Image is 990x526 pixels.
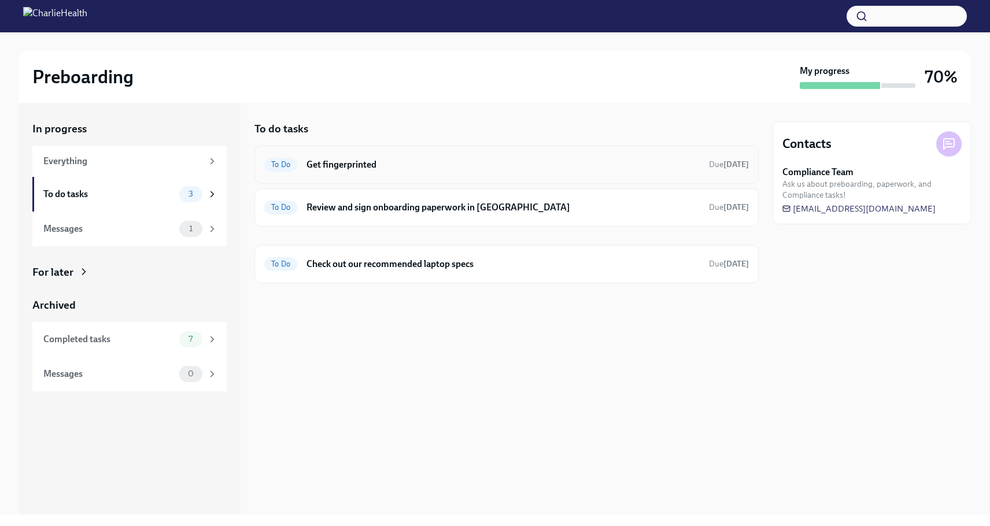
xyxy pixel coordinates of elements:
span: To Do [264,160,297,169]
strong: Compliance Team [782,166,854,179]
span: 3 [182,190,200,198]
span: 7 [182,335,200,343]
a: Archived [32,298,227,313]
strong: [DATE] [723,259,749,269]
a: [EMAIL_ADDRESS][DOMAIN_NAME] [782,203,936,214]
div: Everything [43,155,202,168]
h6: Get fingerprinted [306,158,700,171]
span: 0 [181,369,201,378]
h6: Check out our recommended laptop specs [306,258,700,271]
span: August 25th, 2025 09:00 [709,202,749,213]
a: Completed tasks7 [32,322,227,357]
strong: [DATE] [723,202,749,212]
span: Due [709,160,749,169]
a: To DoReview and sign onboarding paperwork in [GEOGRAPHIC_DATA]Due[DATE] [264,198,749,217]
h6: Review and sign onboarding paperwork in [GEOGRAPHIC_DATA] [306,201,700,214]
h2: Preboarding [32,65,134,88]
a: Everything [32,146,227,177]
span: To Do [264,260,297,268]
span: Due [709,259,749,269]
img: CharlieHealth [23,7,87,25]
a: To DoGet fingerprintedDue[DATE] [264,155,749,174]
div: Completed tasks [43,333,175,346]
div: To do tasks [43,188,175,201]
a: To DoCheck out our recommended laptop specsDue[DATE] [264,255,749,273]
a: In progress [32,121,227,136]
span: 1 [182,224,200,233]
a: For later [32,265,227,280]
h3: 70% [925,66,958,87]
div: Messages [43,368,175,380]
a: Messages1 [32,212,227,246]
div: For later [32,265,73,280]
strong: My progress [800,65,849,77]
span: August 22nd, 2025 09:00 [709,159,749,170]
span: To Do [264,203,297,212]
span: Ask us about preboarding, paperwork, and Compliance tasks! [782,179,962,201]
strong: [DATE] [723,160,749,169]
h4: Contacts [782,135,832,153]
a: To do tasks3 [32,177,227,212]
span: August 22nd, 2025 09:00 [709,258,749,269]
h5: To do tasks [254,121,308,136]
a: Messages0 [32,357,227,391]
span: Due [709,202,749,212]
div: Messages [43,223,175,235]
